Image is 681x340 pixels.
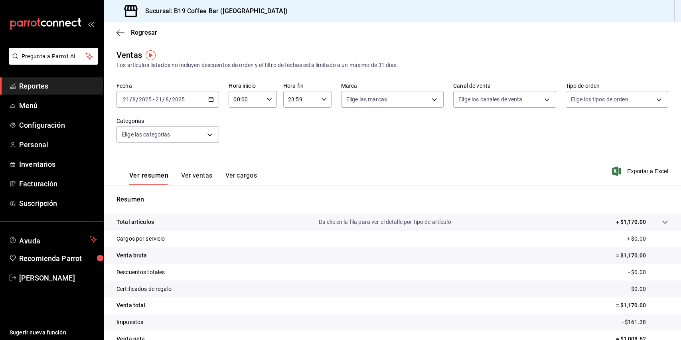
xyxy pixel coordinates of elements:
label: Hora inicio [229,83,277,89]
p: Descuentos totales [116,268,165,277]
p: - $161.38 [622,318,668,326]
span: Elige las marcas [346,95,387,103]
span: Inventarios [19,159,97,170]
p: Impuestos [116,318,143,326]
input: ---- [138,96,152,103]
p: Venta total [116,301,145,310]
img: Tooltip marker [146,50,156,60]
span: Configuración [19,120,97,130]
label: Marca [341,83,444,89]
span: Elige los tipos de orden [571,95,628,103]
p: - $0.00 [628,268,668,277]
button: Ver resumen [129,172,168,185]
label: Tipo de orden [566,83,668,89]
p: Da clic en la fila para ver el detalle por tipo de artículo [319,218,451,226]
span: / [130,96,132,103]
button: Ver cargos [225,172,257,185]
p: - $0.00 [628,285,668,293]
span: Menú [19,100,97,111]
span: Pregunta a Parrot AI [22,52,86,61]
input: -- [165,96,169,103]
span: - [153,96,154,103]
button: Regresar [116,29,157,36]
span: Sugerir nueva función [10,328,97,337]
p: Venta bruta [116,251,147,260]
button: Exportar a Excel [614,166,668,176]
input: -- [122,96,130,103]
label: Canal de venta [453,83,556,89]
span: Elige los canales de venta [458,95,522,103]
label: Fecha [116,83,219,89]
div: navigation tabs [129,172,257,185]
span: Ayuda [19,235,87,244]
button: open_drawer_menu [88,21,94,27]
span: Reportes [19,81,97,91]
p: + $1,170.00 [616,218,646,226]
span: Recomienda Parrot [19,253,97,264]
label: Categorías [116,118,219,124]
p: + $0.00 [627,235,668,243]
span: [PERSON_NAME] [19,273,97,283]
p: = $1,170.00 [616,301,668,310]
span: Suscripción [19,198,97,209]
button: Pregunta a Parrot AI [9,48,98,65]
h3: Sucursal: B19 Coffee Bar ([GEOGRAPHIC_DATA]) [139,6,288,16]
span: Personal [19,139,97,150]
p: Resumen [116,195,668,204]
p: Certificados de regalo [116,285,172,293]
a: Pregunta a Parrot AI [6,58,98,66]
span: Regresar [131,29,157,36]
span: / [169,96,172,103]
p: = $1,170.00 [616,251,668,260]
p: Total artículos [116,218,154,226]
span: Facturación [19,178,97,189]
label: Hora fin [283,83,332,89]
span: Elige las categorías [122,130,170,138]
input: -- [155,96,162,103]
span: / [136,96,138,103]
input: ---- [172,96,185,103]
p: Cargos por servicio [116,235,165,243]
button: Ver ventas [181,172,213,185]
div: Los artículos listados no incluyen descuentos de orden y el filtro de fechas está limitado a un m... [116,61,668,69]
div: Ventas [116,49,142,61]
input: -- [132,96,136,103]
span: / [162,96,165,103]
